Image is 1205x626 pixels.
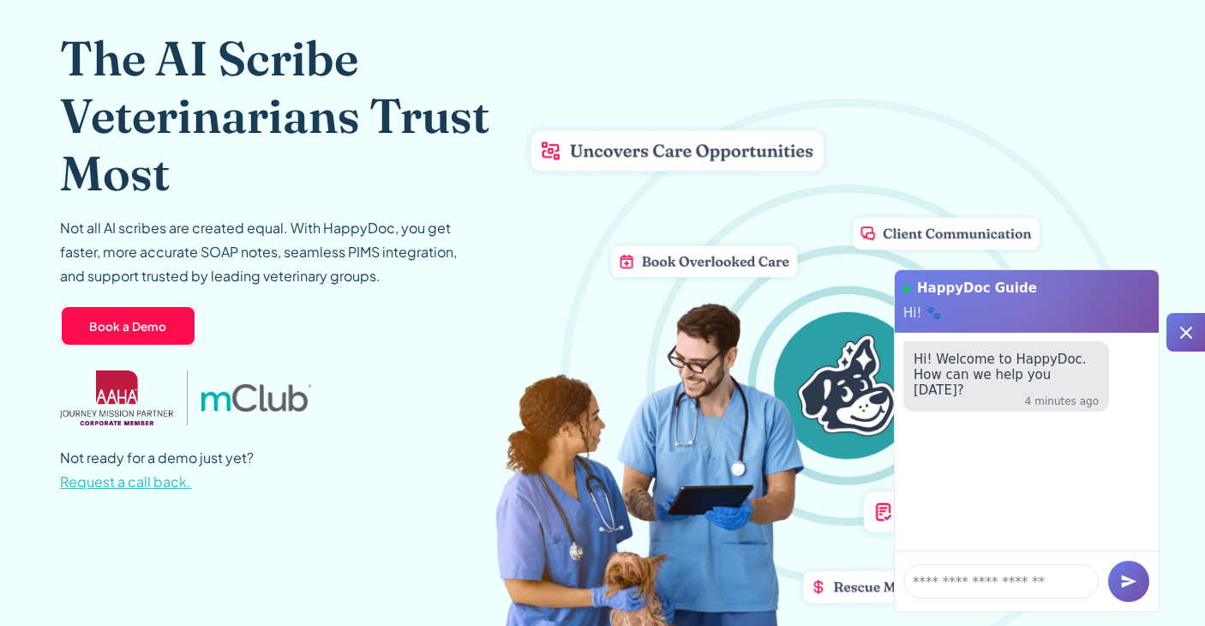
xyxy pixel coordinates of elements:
[60,446,254,494] p: Not ready for a demo just yet?
[60,216,471,288] p: Not all AI scribes are created equal. With HappyDoc, you get faster, more accurate SOAP notes, se...
[60,305,196,346] a: Book a Demo
[201,384,311,412] img: mclub logo
[60,473,191,491] span: Request a call back.
[60,29,548,202] h1: The AI Scribe Veterinarians Trust Most
[60,370,173,425] img: AAHA Advantage logo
